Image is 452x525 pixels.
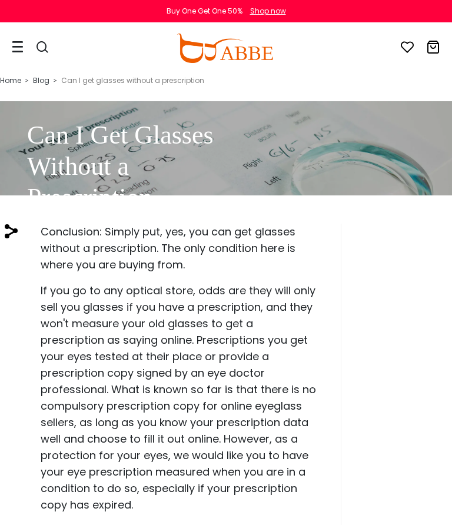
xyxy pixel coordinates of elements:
div: Buy One Get One 50% [167,6,242,16]
i: > [25,77,29,85]
p: If you go to any optical store, odds are they will only sell you glasses if you have a prescripti... [41,283,319,513]
a: Blog [33,75,49,85]
a: Shop now [244,6,286,16]
p: Updated [DATE] [27,232,253,250]
img: abbeglasses.com [177,34,273,63]
i: > [54,77,57,85]
h1: Can I Get Glasses Without a Prescription [27,120,253,213]
div: Shop now [250,6,286,16]
span: Can I get glasses without a prescription [61,75,204,85]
